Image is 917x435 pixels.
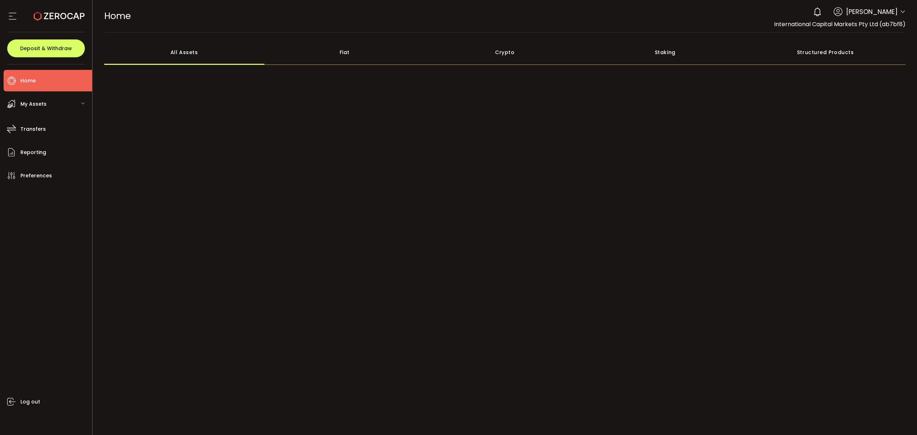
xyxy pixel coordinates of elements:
[20,171,52,181] span: Preferences
[20,397,40,407] span: Log out
[425,40,585,65] div: Crypto
[20,99,47,109] span: My Assets
[20,124,46,134] span: Transfers
[104,40,265,65] div: All Assets
[20,76,36,86] span: Home
[20,46,72,51] span: Deposit & Withdraw
[846,7,898,16] span: [PERSON_NAME]
[7,39,85,57] button: Deposit & Withdraw
[881,401,917,435] iframe: Chat Widget
[585,40,745,65] div: Staking
[774,20,906,28] span: International Capital Markets Pty Ltd (ab7bf8)
[20,147,46,158] span: Reporting
[264,40,425,65] div: Fiat
[104,10,131,22] span: Home
[745,40,906,65] div: Structured Products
